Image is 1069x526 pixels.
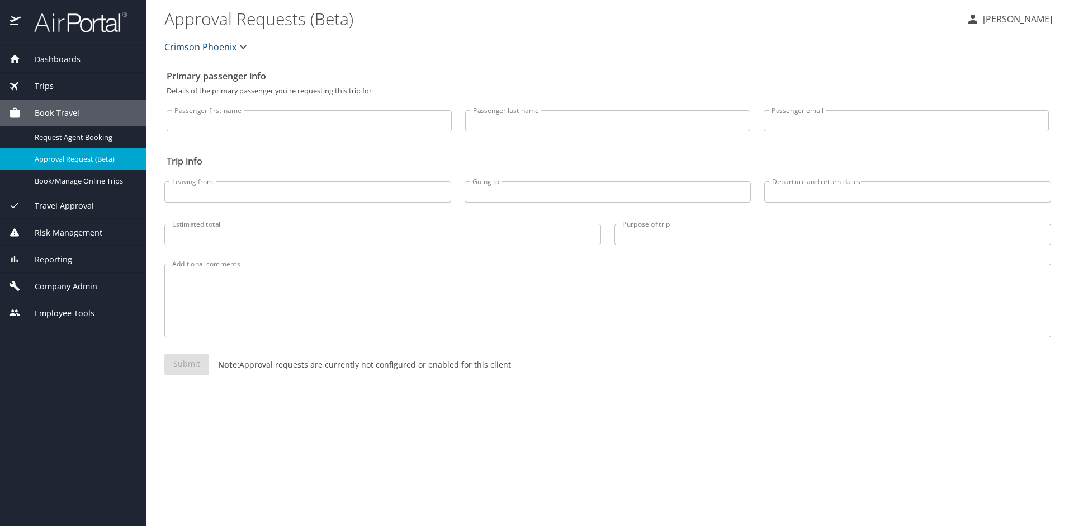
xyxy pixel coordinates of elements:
h2: Primary passenger info [167,67,1049,85]
span: Employee Tools [21,307,94,320]
span: Request Agent Booking [35,132,133,143]
span: Travel Approval [21,200,94,212]
span: Book Travel [21,107,79,119]
span: Trips [21,80,54,92]
span: Dashboards [21,53,81,65]
button: Crimson Phoenix [160,36,254,58]
span: Approval Request (Beta) [35,154,133,165]
button: [PERSON_NAME] [962,9,1057,29]
span: Risk Management [21,227,102,239]
img: icon-airportal.png [10,11,22,33]
strong: Note: [218,359,239,370]
span: Book/Manage Online Trips [35,176,133,186]
p: Approval requests are currently not configured or enabled for this client [209,359,511,370]
p: Details of the primary passenger you're requesting this trip for [167,87,1049,95]
span: Crimson Phoenix [164,39,236,55]
span: Company Admin [21,280,97,293]
span: Reporting [21,253,72,266]
h1: Approval Requests (Beta) [164,1,957,36]
p: [PERSON_NAME] [980,12,1052,26]
img: airportal-logo.png [22,11,127,33]
h2: Trip info [167,152,1049,170]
